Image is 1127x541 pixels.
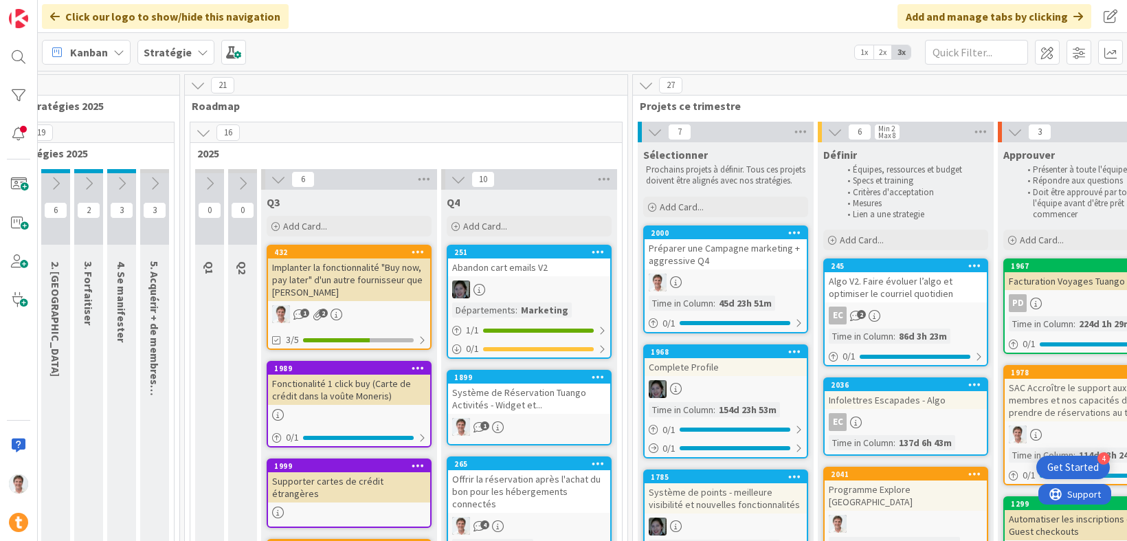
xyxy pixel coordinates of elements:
div: Abandon cart emails V2 [448,258,610,276]
span: Add Card... [1020,234,1064,246]
div: 1899 [448,371,610,384]
div: 1785 [645,471,807,483]
div: Add and manage tabs by clicking [897,4,1091,29]
span: Sélectionner [643,148,708,162]
div: 1968 [645,346,807,358]
span: Kanban [70,44,108,60]
div: 1999Supporter cartes de crédit étrangères [268,460,430,503]
span: 1x [855,45,873,59]
div: 1999 [274,461,430,471]
div: Time in Column [1009,448,1073,463]
span: 16 [216,124,240,141]
p: Prochains projets à définir. Tous ces projets doivent être alignés avec nos stratégies. [646,164,805,187]
span: Add Card... [283,220,327,232]
span: Approuver [1003,148,1055,162]
img: JG [452,418,470,436]
div: 1/1 [448,322,610,339]
span: 0 / 1 [662,316,676,331]
div: 432 [268,246,430,258]
div: 251Abandon cart emails V2 [448,246,610,276]
div: Open Get Started checklist, remaining modules: 4 [1036,456,1110,479]
div: Implanter la fonctionnalité "Buy now, pay later" d'un autre fournisseur que [PERSON_NAME] [268,258,430,301]
span: 3 [110,202,133,219]
div: Max 8 [878,132,896,139]
div: 1785Système de points - meilleure visibilité et nouvelles fonctionnalités [645,471,807,514]
span: 4 [480,520,489,529]
div: 1899 [454,373,610,382]
div: 0/1 [645,315,807,332]
span: : [713,296,715,311]
img: JG [829,515,847,533]
span: Add Card... [840,234,884,246]
div: 45d 23h 51m [715,296,775,311]
span: 6 [44,202,67,219]
div: 265 [454,459,610,469]
span: 0 / 1 [1023,468,1036,483]
a: 2000Préparer une Campagne marketing + aggressive Q4JGTime in Column:45d 23h 51m0/1 [643,225,808,333]
span: : [893,435,895,450]
span: Q3 [267,195,280,209]
div: JG [825,515,987,533]
div: 251 [454,247,610,257]
div: 1989 [268,362,430,375]
div: 2036 [831,380,987,390]
div: Fonctionalité 1 click buy (Carte de crédit dans la voûte Moneris) [268,375,430,405]
div: Programme Explore [GEOGRAPHIC_DATA] [825,481,987,511]
span: 1 [480,421,489,430]
span: Q4 [447,195,460,209]
div: 1989 [274,364,430,373]
a: 251Abandon cart emails V2AADépartements:Marketing1/10/1 [447,245,612,359]
div: 245 [831,261,987,271]
span: Add Card... [660,201,704,213]
div: Préparer une Campagne marketing + aggressive Q4 [645,239,807,269]
span: 0 / 1 [662,441,676,456]
span: Add Card... [463,220,507,232]
div: Supporter cartes de crédit étrangères [268,472,430,503]
div: 251 [448,246,610,258]
span: 3x [892,45,911,59]
span: 4. Se manifester [115,261,129,342]
li: Mesures [840,198,986,209]
input: Quick Filter... [925,40,1028,65]
div: EC [829,307,847,324]
div: Système de Réservation Tuango Activités - Widget et... [448,384,610,414]
div: 2041Programme Explore [GEOGRAPHIC_DATA] [825,468,987,511]
span: : [1073,448,1075,463]
img: avatar [9,513,28,532]
div: Marketing [517,302,572,318]
div: 265Offrir la réservation après l'achat du bon pour les hébergements connectés [448,458,610,513]
span: 3 [143,202,166,219]
span: 27 [659,77,682,93]
span: 0 / 1 [286,430,299,445]
div: JG [645,274,807,291]
li: Lien a une strategie [840,209,986,220]
div: 0/1 [645,440,807,457]
span: 2 [77,202,100,219]
div: 86d 3h 23m [895,329,950,344]
div: 1989Fonctionalité 1 click buy (Carte de crédit dans la voûte Moneris) [268,362,430,405]
img: JG [452,517,470,535]
span: 0 / 1 [466,342,479,356]
div: 1999 [268,460,430,472]
span: 7 [668,124,691,140]
span: 2. Engager [49,261,63,377]
div: Time in Column [1009,316,1073,331]
div: Algo V2. Faire évoluer l’algo et optimiser le courriel quotidien [825,272,987,302]
span: 2 [319,309,328,318]
div: Time in Column [649,402,713,417]
span: Roadmap [192,99,610,113]
div: Time in Column [829,329,893,344]
div: 4 [1097,452,1110,465]
a: 245Algo V2. Faire évoluer l’algo et optimiser le courriel quotidienECTime in Column:86d 3h 23m0/1 [823,258,988,366]
img: Visit kanbanzone.com [9,9,28,28]
div: EC [825,307,987,324]
img: AA [649,380,667,398]
img: JG [9,474,28,494]
div: JG [268,305,430,323]
span: 0 [231,202,254,219]
div: 2000 [645,227,807,239]
li: Critères d'acceptation [840,187,986,198]
div: PD [1009,294,1027,312]
span: 3/5 [286,333,299,347]
div: 0/1 [645,421,807,439]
